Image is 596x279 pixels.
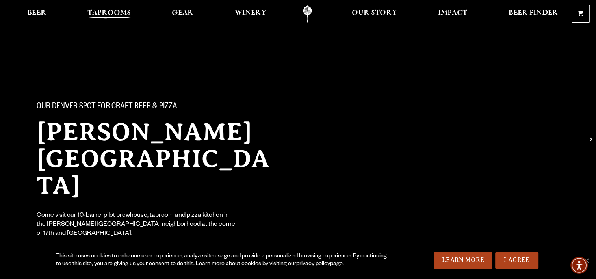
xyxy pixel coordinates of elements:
span: Impact [438,10,467,16]
a: Impact [433,5,472,23]
div: Come visit our 10-barrel pilot brewhouse, taproom and pizza kitchen in the [PERSON_NAME][GEOGRAPH... [37,212,238,239]
a: Gear [167,5,199,23]
a: privacy policy [296,261,330,268]
a: Learn More [434,252,492,269]
a: Beer Finder [503,5,563,23]
span: Beer [27,10,46,16]
div: This site uses cookies to enhance user experience, analyze site usage and provide a personalized ... [56,253,390,268]
div: Accessibility Menu [570,257,588,274]
h2: [PERSON_NAME][GEOGRAPHIC_DATA] [37,119,282,199]
a: Our Story [347,5,402,23]
span: Winery [235,10,266,16]
span: Gear [172,10,193,16]
a: I Agree [495,252,538,269]
a: Winery [230,5,271,23]
span: Taprooms [87,10,131,16]
span: Our Denver spot for craft beer & pizza [37,102,177,112]
a: Odell Home [293,5,322,23]
a: Beer [22,5,52,23]
a: Taprooms [82,5,136,23]
span: Our Story [352,10,397,16]
span: Beer Finder [508,10,558,16]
